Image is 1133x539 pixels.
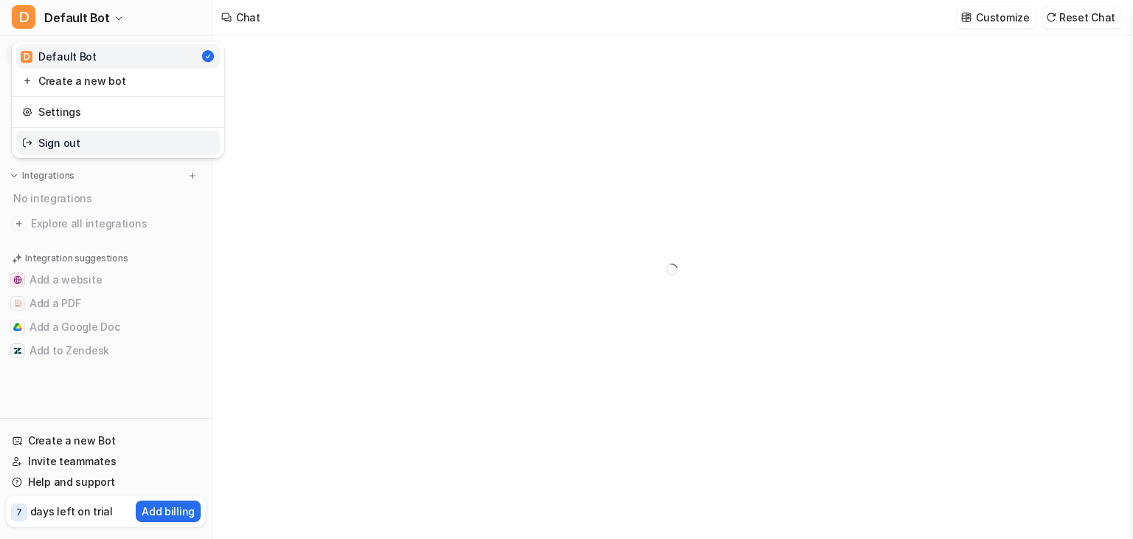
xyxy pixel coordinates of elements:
[21,49,97,64] div: Default Bot
[22,104,32,120] img: reset
[12,41,224,158] div: DDefault Bot
[16,69,220,93] a: Create a new bot
[44,7,110,28] span: Default Bot
[16,100,220,124] a: Settings
[16,131,220,155] a: Sign out
[21,51,32,63] span: D
[22,135,32,151] img: reset
[22,73,32,89] img: reset
[12,5,35,29] span: D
